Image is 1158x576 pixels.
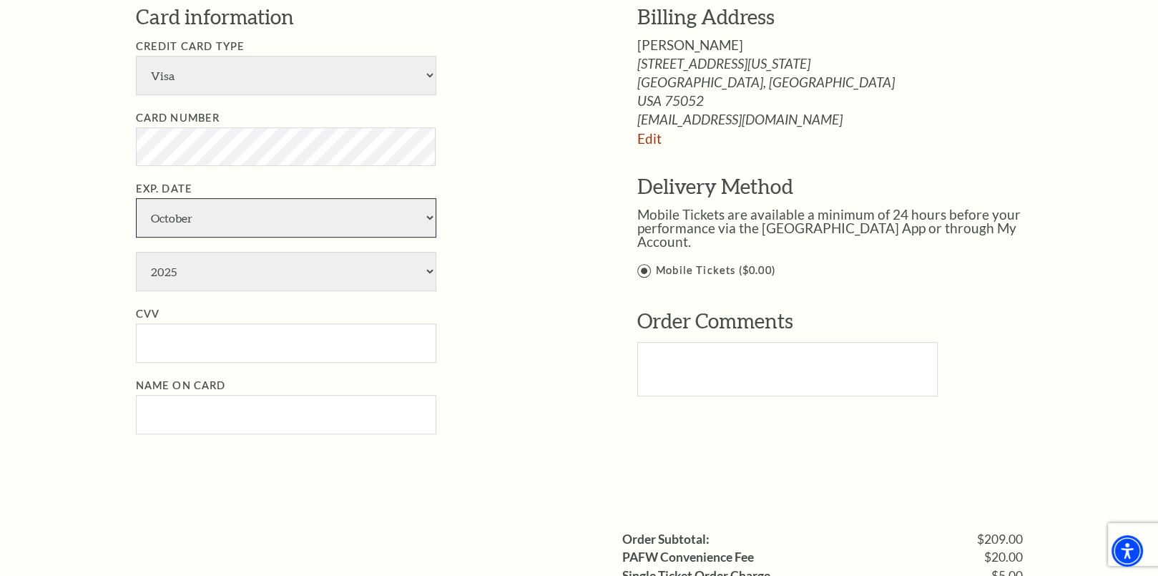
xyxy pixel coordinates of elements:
[637,262,1053,280] label: Mobile Tickets ($0.00)
[136,40,245,52] label: Credit Card Type
[136,252,436,291] select: Exp. Date
[136,198,436,238] select: Exp. Date
[637,342,938,396] textarea: Text area
[136,182,193,195] label: Exp. Date
[136,3,594,31] h3: Card information
[1112,535,1143,567] div: Accessibility Menu
[136,56,436,95] select: Single select
[637,130,662,147] a: Edit
[637,36,743,53] span: [PERSON_NAME]
[136,112,220,124] label: Card Number
[136,379,226,391] label: Name on Card
[984,551,1023,564] span: $20.00
[637,75,1053,89] span: [GEOGRAPHIC_DATA], [GEOGRAPHIC_DATA]
[637,308,793,333] span: Order Comments
[637,112,1053,126] span: [EMAIL_ADDRESS][DOMAIN_NAME]
[637,57,1053,70] span: [STREET_ADDRESS][US_STATE]
[136,308,160,320] label: CVV
[977,533,1023,546] span: $209.00
[637,4,775,29] span: Billing Address
[637,208,1053,248] p: Mobile Tickets are available a minimum of 24 hours before your performance via the [GEOGRAPHIC_DA...
[637,94,1053,107] span: USA 75052
[622,551,754,564] label: PAFW Convenience Fee
[637,174,793,198] span: Delivery Method
[622,533,710,546] label: Order Subtotal:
